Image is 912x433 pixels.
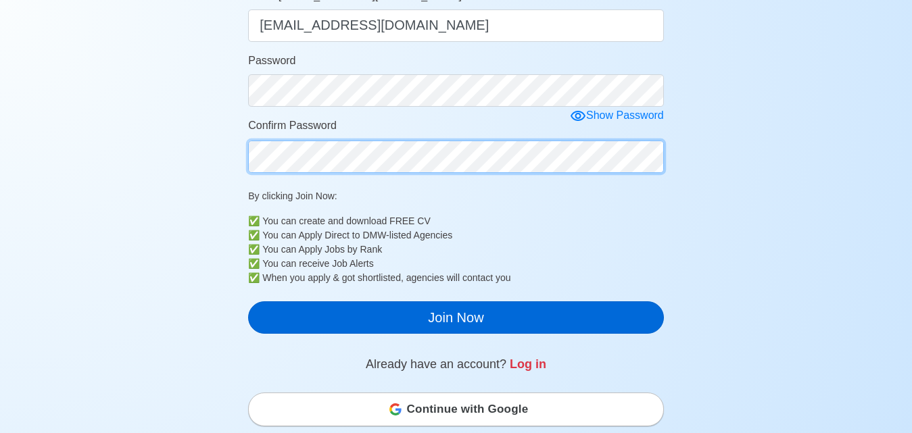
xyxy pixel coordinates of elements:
a: Log in [510,357,546,371]
div: You can Apply Direct to DMW-listed Agencies [262,228,664,243]
div: Show Password [570,107,664,124]
b: ✅ [248,228,260,243]
div: You can create and download FREE CV [262,214,664,228]
div: When you apply & got shortlisted, agencies will contact you [262,271,664,285]
b: ✅ [248,257,260,271]
span: Confirm Password [248,120,337,131]
p: By clicking Join Now: [248,189,664,203]
button: Continue with Google [248,392,664,426]
b: ✅ [248,243,260,257]
b: ✅ [248,214,260,228]
button: Join Now [248,301,664,334]
span: Continue with Google [407,396,529,423]
input: Your email [248,9,664,42]
div: You can receive Job Alerts [262,257,664,271]
span: Password [248,55,295,66]
p: Already have an account? [248,355,664,374]
div: You can Apply Jobs by Rank [262,243,664,257]
b: ✅ [248,271,260,285]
